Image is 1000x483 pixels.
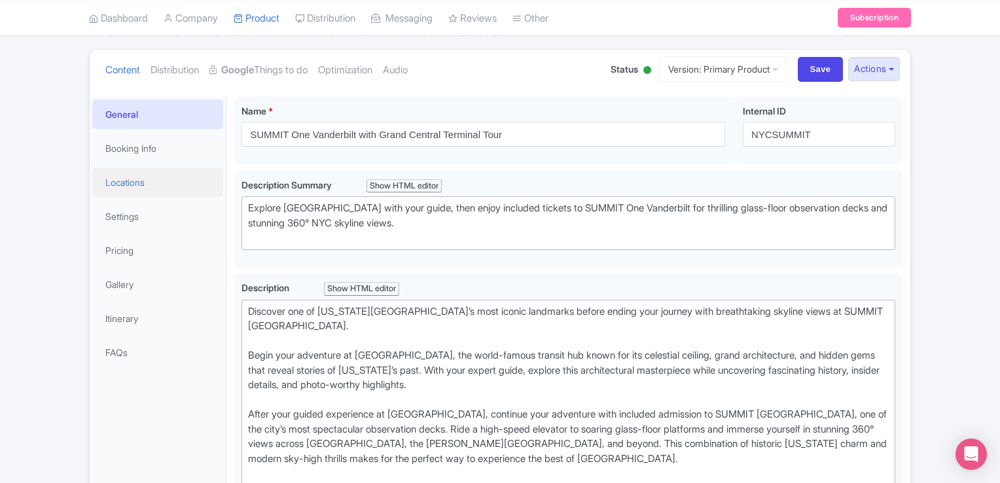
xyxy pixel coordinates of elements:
span: Status [611,62,638,76]
a: Locations [92,168,223,197]
a: Subscription [838,8,911,27]
a: Optimization [318,50,372,91]
a: Booking Info [92,134,223,163]
div: Open Intercom Messenger [955,438,987,470]
div: Show HTML editor [324,282,399,296]
span: Description [241,282,291,293]
input: Save [798,57,844,82]
div: Active [641,61,654,81]
div: Show HTML editor [366,179,442,193]
a: FAQs [92,338,223,367]
a: Itinerary [92,304,223,333]
button: Actions [848,57,900,81]
span: Description Summary [241,179,334,190]
a: GoogleThings to do [209,50,308,91]
a: Settings [92,202,223,231]
a: Gallery [92,270,223,299]
span: SUMMIT One Vanderbilt with Grand Central Terminal Tour [105,21,505,40]
a: Pricing [92,236,223,265]
strong: Google [221,63,254,78]
a: General [92,99,223,129]
a: Content [105,50,140,91]
a: Audio [383,50,408,91]
a: Distribution [151,50,199,91]
div: Explore [GEOGRAPHIC_DATA] with your guide, then enjoy included tickets to SUMMIT One Vanderbilt f... [248,201,889,245]
span: Internal ID [743,105,786,116]
span: Name [241,105,266,116]
a: Version: Primary Product [659,56,787,82]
